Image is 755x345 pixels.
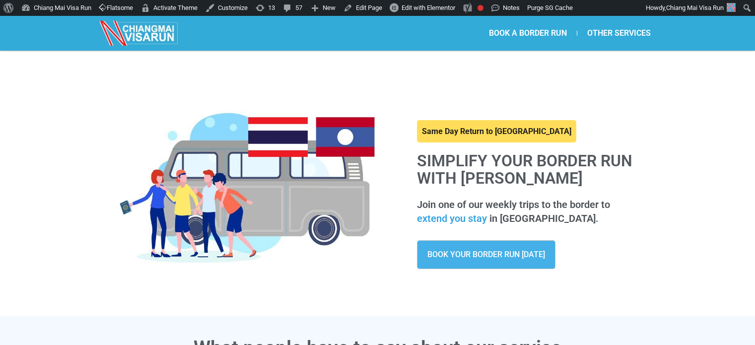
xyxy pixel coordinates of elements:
[402,4,455,11] span: Edit with Elementor
[478,5,483,11] div: Needs improvement
[479,22,577,45] a: BOOK A BORDER RUN
[427,251,545,259] span: BOOK YOUR BORDER RUN [DATE]
[417,211,487,225] span: extend you stay
[489,212,599,224] span: in [GEOGRAPHIC_DATA].
[417,152,646,187] h1: Simplify your border run with [PERSON_NAME]
[378,22,661,45] nav: Menu
[417,199,610,210] span: Join one of our weekly trips to the border to
[666,4,724,11] span: Chiang Mai Visa Run
[577,22,661,45] a: OTHER SERVICES
[422,127,571,136] strong: Same Day Return to [GEOGRAPHIC_DATA]
[417,240,555,269] a: BOOK YOUR BORDER RUN [DATE]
